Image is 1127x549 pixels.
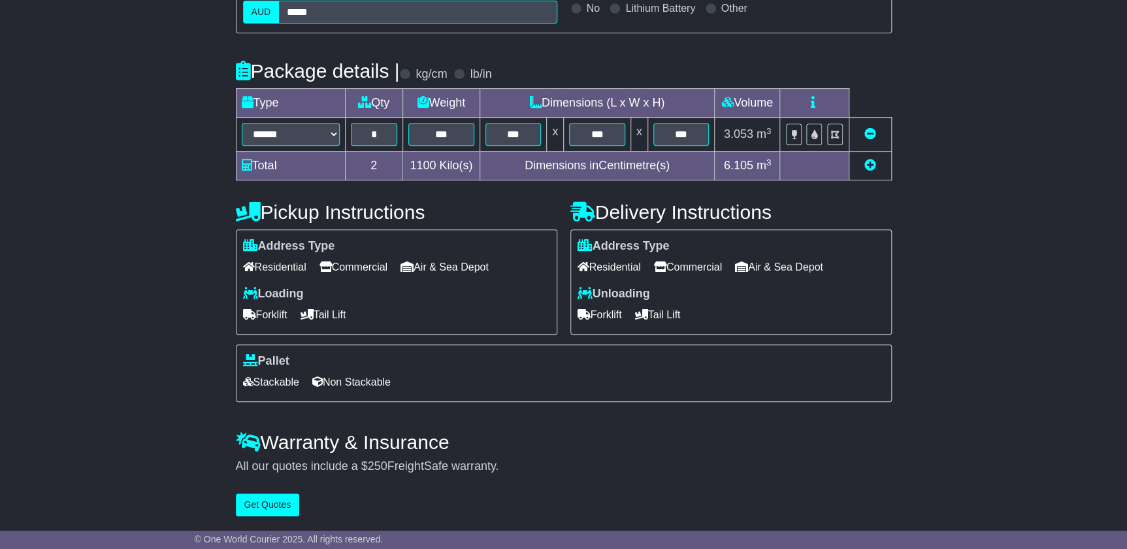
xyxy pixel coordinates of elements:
td: Total [236,152,345,180]
td: Weight [402,89,480,118]
span: Air & Sea Depot [735,257,823,277]
td: Type [236,89,345,118]
span: Stackable [243,372,299,392]
td: Volume [715,89,780,118]
label: Pallet [243,354,289,369]
td: Dimensions (L x W x H) [480,89,715,118]
label: Lithium Battery [625,2,695,14]
a: Remove this item [864,127,876,141]
label: Other [721,2,747,14]
td: x [630,118,647,152]
span: Residential [243,257,306,277]
span: Commercial [654,257,722,277]
label: Loading [243,287,304,301]
label: Address Type [578,239,670,254]
span: Tail Lift [301,305,346,325]
span: Non Stackable [312,372,391,392]
td: 2 [345,152,402,180]
label: lb/in [470,67,491,82]
div: All our quotes include a $ FreightSafe warranty. [236,459,892,474]
button: Get Quotes [236,493,300,516]
label: AUD [243,1,280,24]
span: m [757,127,772,141]
td: Qty [345,89,402,118]
span: Residential [578,257,641,277]
td: Dimensions in Centimetre(s) [480,152,715,180]
label: Address Type [243,239,335,254]
td: x [547,118,564,152]
td: Kilo(s) [402,152,480,180]
span: Forklift [243,305,287,325]
span: Commercial [319,257,387,277]
h4: Pickup Instructions [236,201,557,223]
a: Add new item [864,159,876,172]
span: Air & Sea Depot [400,257,489,277]
sup: 3 [766,126,772,136]
span: 1100 [410,159,436,172]
label: Unloading [578,287,650,301]
h4: Warranty & Insurance [236,431,892,453]
span: 6.105 [724,159,753,172]
label: kg/cm [416,67,447,82]
span: 250 [368,459,387,473]
h4: Package details | [236,60,400,82]
h4: Delivery Instructions [570,201,892,223]
label: No [587,2,600,14]
span: m [757,159,772,172]
span: Tail Lift [635,305,681,325]
span: 3.053 [724,127,753,141]
span: © One World Courier 2025. All rights reserved. [195,534,384,544]
sup: 3 [766,158,772,167]
span: Forklift [578,305,622,325]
